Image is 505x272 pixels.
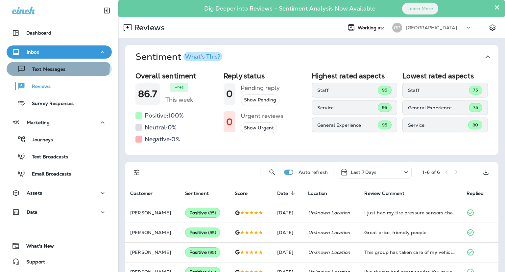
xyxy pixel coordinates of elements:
div: GP [392,23,402,33]
h2: Highest rated aspects [312,72,397,80]
div: 1 - 6 of 6 [422,170,440,175]
td: [DATE] [272,203,303,223]
span: Location [308,191,327,196]
p: Service [317,105,378,110]
p: [PERSON_NAME] [130,250,175,255]
span: Replied [467,191,484,196]
span: Score [235,190,256,196]
h2: Overall sentiment [135,72,218,80]
div: What's This? [185,54,220,60]
span: Location [308,190,336,196]
button: Settings [487,22,498,34]
button: Text Messages [7,62,112,76]
p: [PERSON_NAME] [130,210,175,215]
p: Service [408,122,468,128]
span: Date [277,191,288,196]
span: 75 [473,87,478,93]
p: Text Broadcasts [25,154,68,160]
span: ( 85 ) [208,230,216,235]
span: Customer [130,191,153,196]
div: Positive [185,228,221,237]
div: SentimentWhat's This? [125,69,498,155]
button: What's This? [183,52,222,61]
p: Marketing [27,120,50,125]
button: Data [7,205,112,219]
button: Marketing [7,116,112,129]
p: Email Broadcasts [25,171,71,177]
p: +1 [179,84,184,91]
p: Staff [317,88,378,93]
span: 75 [473,105,478,110]
p: Staff [408,88,469,93]
button: Show Pending [241,95,279,105]
p: Last 7 Days [351,170,377,175]
button: Reviews [7,79,112,93]
button: Export as CSV [479,166,493,179]
em: Unknown Location [308,249,350,255]
span: 95 [382,87,387,93]
h1: 86.7 [138,89,157,99]
span: What's New [20,243,54,251]
td: [DATE] [272,242,303,262]
td: [DATE] [272,223,303,242]
span: Score [235,191,248,196]
h5: Urgent reviews [241,111,283,121]
div: This group has taken care of my vehicles since 2012. They're trustworthy and take time to explain... [364,249,456,256]
span: Review Comment [364,191,404,196]
button: Search Reviews [266,166,279,179]
p: Dig Deeper into Reviews - Sentiment Analysis Now Available [185,8,395,10]
button: What's New [7,239,112,253]
button: Survey Responses [7,96,112,110]
button: Email Broadcasts [7,167,112,180]
h2: Lowest rated aspects [402,72,488,80]
p: Data [27,209,38,215]
button: Close [494,2,500,13]
h5: Pending reply [241,83,280,93]
p: Auto refresh [299,170,328,175]
p: General Experience [317,122,378,128]
button: SentimentWhat's This? [130,45,504,69]
span: Support [20,259,45,267]
em: Unknown Location [308,230,350,235]
div: Positive [185,208,221,218]
span: 80 [472,122,478,128]
button: Filters [130,166,143,179]
h2: Reply status [224,72,306,80]
p: Survey Responses [25,101,74,107]
div: Positive [185,247,221,257]
h1: 0 [226,117,233,127]
button: Show Urgent [241,122,277,133]
button: Support [7,255,112,268]
span: 95 [382,122,387,128]
p: Text Messages [26,67,65,73]
p: General Experience [408,105,469,110]
button: Collapse Sidebar [98,4,116,17]
button: Inbox [7,45,112,59]
p: [GEOGRAPHIC_DATA] [406,25,457,30]
em: Unknown Location [308,210,350,216]
h5: Negative: 0 % [145,134,180,145]
span: ( 85 ) [208,210,216,216]
span: 95 [382,105,387,110]
p: Assets [27,190,42,196]
span: Sentiment [185,191,209,196]
div: Great price, friendly people. [364,229,456,236]
span: Sentiment [185,190,217,196]
p: [PERSON_NAME] [130,230,175,235]
h5: Neutral: 0 % [145,122,177,133]
button: Assets [7,186,112,200]
button: Dashboard [7,26,112,40]
span: Working as: [358,25,386,31]
span: ( 95 ) [208,250,216,255]
span: Review Comment [364,190,413,196]
h1: 0 [226,89,233,99]
p: Journeys [26,137,53,143]
button: Journeys [7,132,112,146]
p: Reviews [25,84,51,90]
h5: Positive: 100 % [145,110,184,121]
p: Reviews [132,23,165,33]
p: Dashboard [26,30,51,36]
button: Learn More [402,3,438,14]
h1: Sentiment [135,51,222,63]
span: Replied [467,190,492,196]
